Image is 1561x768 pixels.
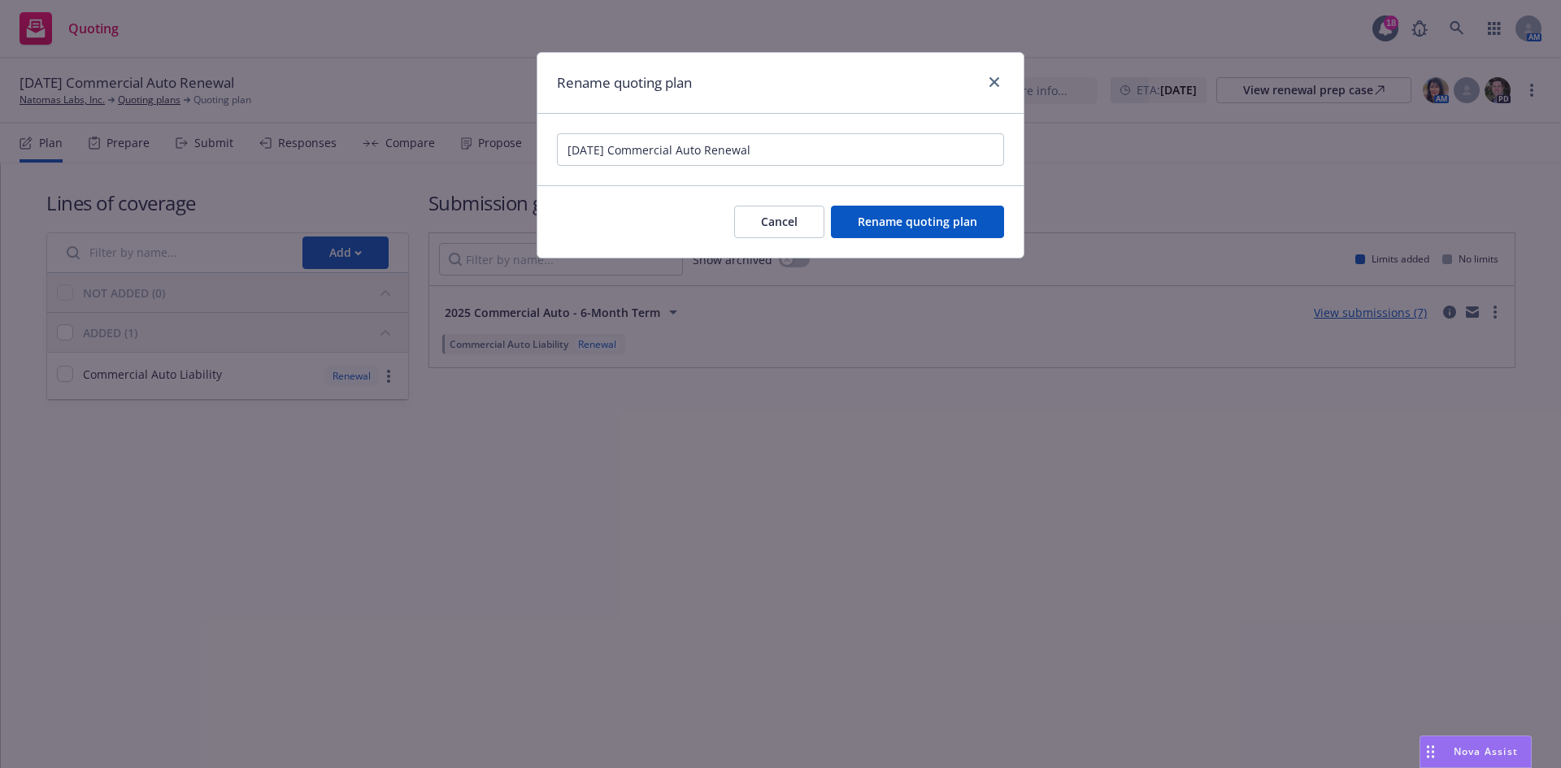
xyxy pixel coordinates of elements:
div: Drag to move [1420,736,1441,767]
h1: Rename quoting plan [557,72,692,93]
a: close [985,72,1004,92]
button: Rename quoting plan [831,206,1004,238]
span: Cancel [761,214,798,229]
span: Rename quoting plan [858,214,977,229]
span: Nova Assist [1454,744,1518,758]
button: Cancel [734,206,824,238]
button: Nova Assist [1420,735,1532,768]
